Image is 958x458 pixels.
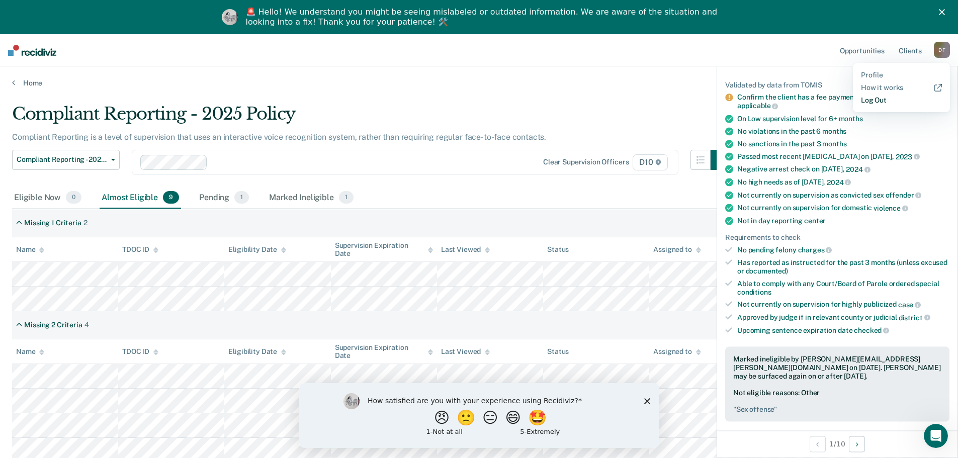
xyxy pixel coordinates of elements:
[737,114,949,123] div: On Low supervision level for 6+
[717,430,957,457] div: 1 / 10
[737,178,949,187] div: No high needs as of [DATE],
[804,216,826,224] span: center
[737,245,949,254] div: No pending felony
[861,83,942,92] a: How it works
[17,155,107,164] span: Compliant Reporting - 2025 Policy
[197,187,251,209] div: Pending
[846,165,870,173] span: 2024
[810,436,826,452] button: Previous Opportunity
[737,300,949,309] div: Not currently on supervision for highly publicized
[861,96,942,105] a: Log Out
[924,424,948,448] iframe: Intercom live chat
[737,326,949,335] div: Upcoming sentence expiration date
[737,152,949,161] div: Passed most recent [MEDICAL_DATA] on [DATE],
[84,321,89,329] div: 4
[163,191,179,204] span: 9
[737,165,949,174] div: Negative arrest check on [DATE],
[653,245,701,254] div: Assigned to
[822,139,846,147] span: months
[66,191,81,204] span: 0
[12,132,546,142] p: Compliant Reporting is a level of supervision that uses an interactive voice recognition system, ...
[861,71,942,79] a: Profile
[746,267,788,275] span: documented)
[934,42,950,58] div: D F
[441,245,490,254] div: Last Viewed
[854,326,889,334] span: checked
[849,436,865,452] button: Next Opportunity
[737,191,949,200] div: Not currently on supervision as convicted sex
[737,216,949,225] div: Not in day reporting
[24,219,81,227] div: Missing 1 Criteria
[822,127,846,135] span: months
[335,343,433,360] div: Supervision Expiration Date
[83,219,88,227] div: 2
[653,347,701,356] div: Assigned to
[798,246,832,254] span: charges
[737,258,949,276] div: Has reported as instructed for the past 3 months (unless excused or
[874,204,908,212] span: violence
[897,34,924,66] a: Clients
[122,245,158,254] div: TDOC ID
[737,288,771,296] span: conditions
[733,405,941,414] pre: " Sex offense "
[898,301,921,309] span: case
[737,204,949,213] div: Not currently on supervision for domestic
[339,191,354,204] span: 1
[100,187,181,209] div: Almost Eligible
[547,347,569,356] div: Status
[12,104,731,132] div: Compliant Reporting - 2025 Policy
[733,355,941,380] div: Marked ineligible by [PERSON_NAME][EMAIL_ADDRESS][PERSON_NAME][DOMAIN_NAME] on [DATE]. [PERSON_NA...
[543,158,629,166] div: Clear supervision officers
[228,347,286,356] div: Eligibility Date
[267,187,356,209] div: Marked Ineligible
[886,191,922,199] span: offender
[939,9,949,15] div: Close
[839,114,863,122] span: months
[16,245,44,254] div: Name
[12,187,83,209] div: Eligible Now
[633,154,667,170] span: D10
[16,347,44,356] div: Name
[335,241,433,258] div: Supervision Expiration Date
[725,233,949,241] div: Requirements to check
[8,45,56,56] img: Recidiviz
[246,7,721,27] div: 🚨 Hello! We understand you might be seeing mislabeled or outdated information. We are aware of th...
[122,347,158,356] div: TDOC ID
[737,313,949,322] div: Approved by judge if in relevant county or judicial
[12,78,946,87] a: Home
[234,191,249,204] span: 1
[838,34,887,66] a: Opportunities
[733,389,941,414] div: Not eligible reasons: Other
[299,383,659,448] iframe: Survey by Kim from Recidiviz
[737,279,949,296] div: Able to comply with any Court/Board of Parole ordered special
[547,245,569,254] div: Status
[827,178,851,186] span: 2024
[896,152,920,160] span: 2023
[441,347,490,356] div: Last Viewed
[228,245,286,254] div: Eligibility Date
[899,313,930,321] span: district
[737,93,949,110] div: Confirm the client has a fee payment schedule in place if applicable
[24,321,82,329] div: Missing 2 Criteria
[737,127,949,135] div: No violations in the past 6
[737,139,949,148] div: No sanctions in the past 3
[222,9,238,25] img: Profile image for Kim
[725,80,949,89] div: Validated by data from TOMIS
